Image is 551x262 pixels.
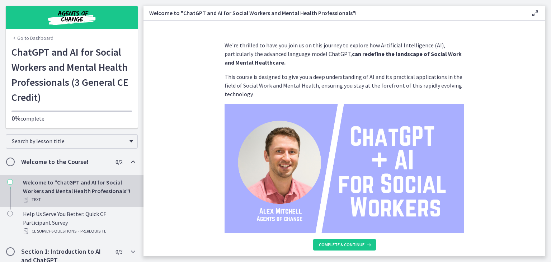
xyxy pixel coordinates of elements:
[116,247,122,256] span: 0 / 3
[225,41,464,67] p: We're thrilled to have you join us on this journey to explore how Artificial Intelligence (AI), p...
[78,227,79,235] span: ·
[23,195,135,204] div: Text
[29,9,115,26] img: Agents of Change
[225,104,464,239] img: ChatGPT____AI__for_Social__Workers.png
[23,178,135,204] div: Welcome to "ChatGPT and AI for Social Workers and Mental Health Professionals"!
[225,72,464,98] p: This course is designed to give you a deep understanding of AI and its practical applications in ...
[50,227,76,235] span: · 6 Questions
[6,134,138,149] div: Search by lesson title
[11,34,53,42] a: Go to Dashboard
[11,45,132,105] h1: ChatGPT and AI for Social Workers and Mental Health Professionals (3 General CE Credit)
[11,114,20,122] span: 0%
[21,158,109,166] h2: Welcome to the Course!
[12,137,126,145] span: Search by lesson title
[11,114,132,123] p: complete
[149,9,519,17] h3: Welcome to "ChatGPT and AI for Social Workers and Mental Health Professionals"!
[23,210,135,235] div: Help Us Serve You Better: Quick CE Participant Survey
[80,227,106,235] span: PREREQUISITE
[319,242,364,248] span: Complete & continue
[116,158,122,166] span: 0 / 2
[313,239,376,251] button: Complete & continue
[23,227,135,235] div: CE Survey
